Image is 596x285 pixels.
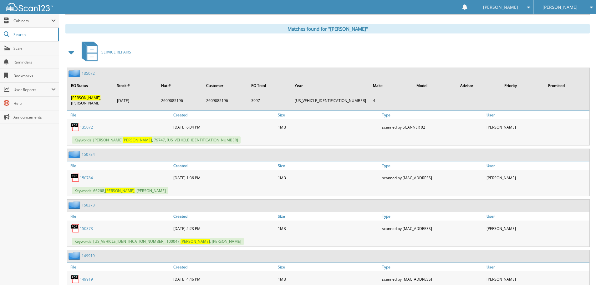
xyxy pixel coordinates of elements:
td: [US_VEHICLE_IDENTIFICATION_NUMBER] [292,93,369,108]
a: 150373 [80,226,93,231]
img: PDF.png [70,173,80,182]
a: SERVICE REPAIRS [78,40,131,64]
td: 2609085196 [158,93,202,108]
a: Type [380,212,485,221]
a: 149919 [80,277,93,282]
span: [PERSON_NAME] [123,137,152,143]
a: File [67,212,172,221]
a: 150373 [82,202,95,208]
div: [PERSON_NAME] [485,121,589,133]
div: 1MB [276,121,381,133]
a: Type [380,111,485,119]
span: [PERSON_NAME] [543,5,578,9]
th: Model [413,79,456,92]
span: Search [13,32,55,37]
a: Created [172,212,276,221]
span: Keywords: 66268, , [PERSON_NAME] [72,187,168,194]
div: Matches found for "[PERSON_NAME]" [65,24,590,33]
a: 150784 [82,152,95,157]
th: Promised [545,79,589,92]
a: File [67,263,172,271]
td: -- [545,93,589,108]
a: File [67,111,172,119]
div: 1MB [276,222,381,235]
a: User [485,161,589,170]
a: 135072 [82,71,95,76]
img: PDF.png [70,274,80,284]
span: Scan [13,46,56,51]
td: -- [413,93,456,108]
td: 3997 [248,93,291,108]
div: scanned by [MAC_ADDRESS] [380,171,485,184]
div: [DATE] 6:04 PM [172,121,276,133]
div: 1MB [276,171,381,184]
a: Created [172,263,276,271]
div: [DATE] 5:23 PM [172,222,276,235]
td: -- [501,93,544,108]
a: Size [276,161,381,170]
a: Size [276,111,381,119]
div: scanned by [MAC_ADDRESS] [380,222,485,235]
img: scan123-logo-white.svg [6,3,53,11]
th: Priority [501,79,544,92]
th: Stock # [114,79,157,92]
span: Reminders [13,59,56,65]
th: RO Status [68,79,113,92]
a: Type [380,161,485,170]
span: Cabinets [13,18,51,23]
img: folder2.png [69,252,82,260]
img: folder2.png [69,150,82,158]
th: Make [370,79,413,92]
div: [PERSON_NAME] [485,222,589,235]
th: Hat # [158,79,202,92]
a: 149919 [82,253,95,258]
span: Help [13,101,56,106]
img: PDF.png [70,224,80,233]
span: Bookmarks [13,73,56,79]
a: 135072 [80,125,93,130]
td: 4 [370,93,413,108]
a: Created [172,111,276,119]
a: 150784 [80,175,93,181]
img: PDF.png [70,122,80,132]
th: Advisor [457,79,501,92]
td: [DATE] [114,93,157,108]
span: [PERSON_NAME] [181,239,210,244]
div: [PERSON_NAME] [485,171,589,184]
th: RO Total [248,79,291,92]
span: SERVICE REPAIRS [101,49,131,55]
td: 2609085196 [203,93,247,108]
a: User [485,212,589,221]
img: folder2.png [69,201,82,209]
a: Created [172,161,276,170]
a: Size [276,212,381,221]
td: , [PERSON_NAME] [68,93,113,108]
th: Year [292,79,369,92]
div: scanned by SCANNER 02 [380,121,485,133]
span: User Reports [13,87,51,92]
a: User [485,111,589,119]
span: Announcements [13,115,56,120]
a: User [485,263,589,271]
img: folder2.png [69,69,82,77]
span: [PERSON_NAME] [105,188,135,193]
span: Keywords: [US_VEHICLE_IDENTIFICATION_NUMBER], 100047, , [PERSON_NAME] [72,238,244,245]
div: [DATE] 1:36 PM [172,171,276,184]
th: Customer [203,79,247,92]
span: [PERSON_NAME] [483,5,518,9]
a: Size [276,263,381,271]
a: Type [380,263,485,271]
td: -- [457,93,501,108]
a: File [67,161,172,170]
iframe: Chat Widget [565,255,596,285]
span: [PERSON_NAME] [71,95,100,100]
span: Keywords: [PERSON_NAME] , 79747, [US_VEHICLE_IDENTIFICATION_NUMBER] [72,136,241,144]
